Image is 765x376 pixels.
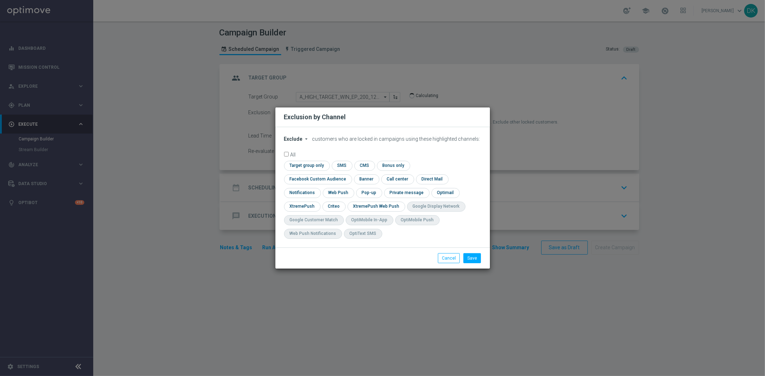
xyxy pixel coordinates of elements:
button: Exclude arrow_drop_down [284,136,311,142]
label: All [291,152,296,156]
div: Google Display Network [413,203,460,209]
button: Save [463,253,481,263]
div: Google Customer Match [290,217,338,223]
div: customers who are locked in campaigns using these highlighted channels: [284,136,481,142]
h2: Exclusion by Channel [284,113,346,121]
span: Exclude [284,136,303,142]
div: Web Push Notifications [290,231,336,237]
div: OptiMobile Push [401,217,434,223]
i: arrow_drop_down [304,136,310,142]
div: OptiText SMS [350,231,377,237]
button: Cancel [438,253,460,263]
div: OptiMobile In-App [351,217,388,223]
